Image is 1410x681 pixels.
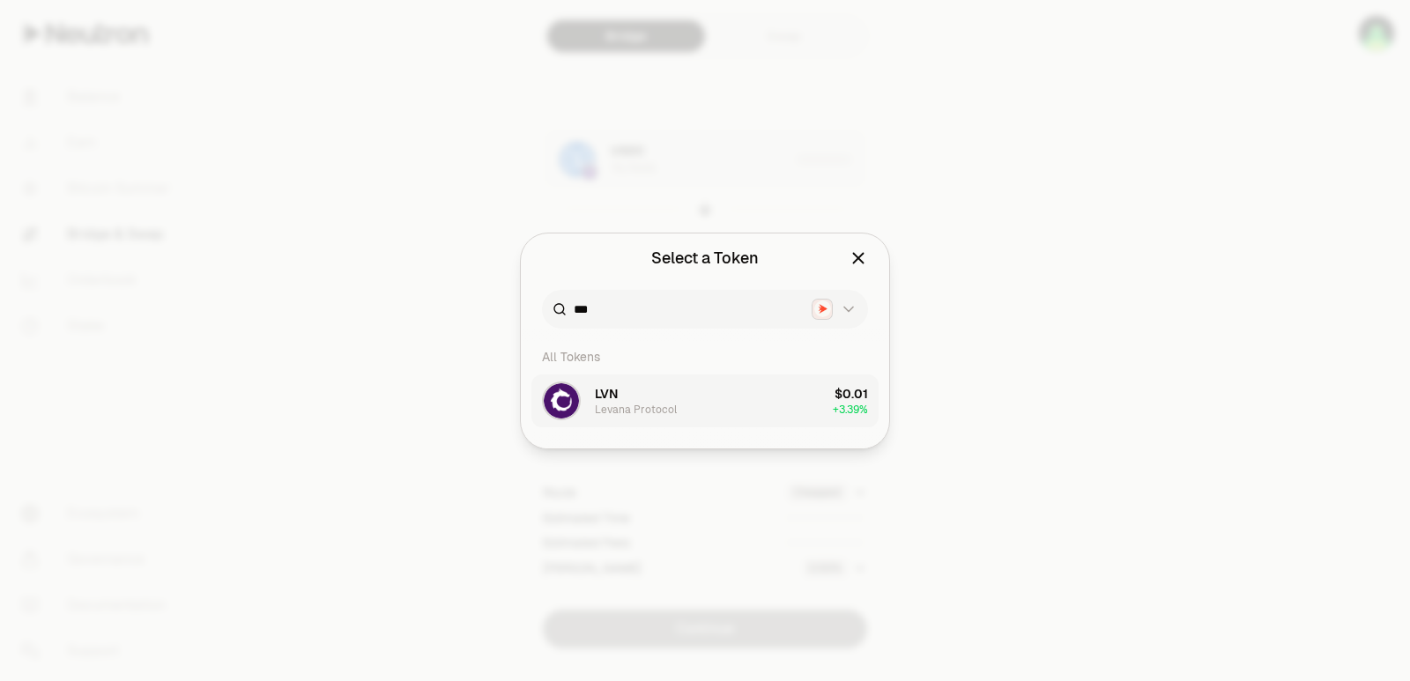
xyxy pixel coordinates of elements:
[595,403,677,417] div: Levana Protocol
[833,403,868,417] span: + 3.39%
[812,299,857,320] button: Neutron LogoNeutron Logo
[544,383,579,418] img: LVN Logo
[835,385,868,403] div: $0.01
[651,246,759,270] div: Select a Token
[531,339,879,374] div: All Tokens
[531,374,879,427] button: LVN LogoLVNLevana Protocol$0.01+3.39%
[814,300,831,317] img: Neutron Logo
[595,385,618,403] span: LVN
[849,246,868,270] button: Close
